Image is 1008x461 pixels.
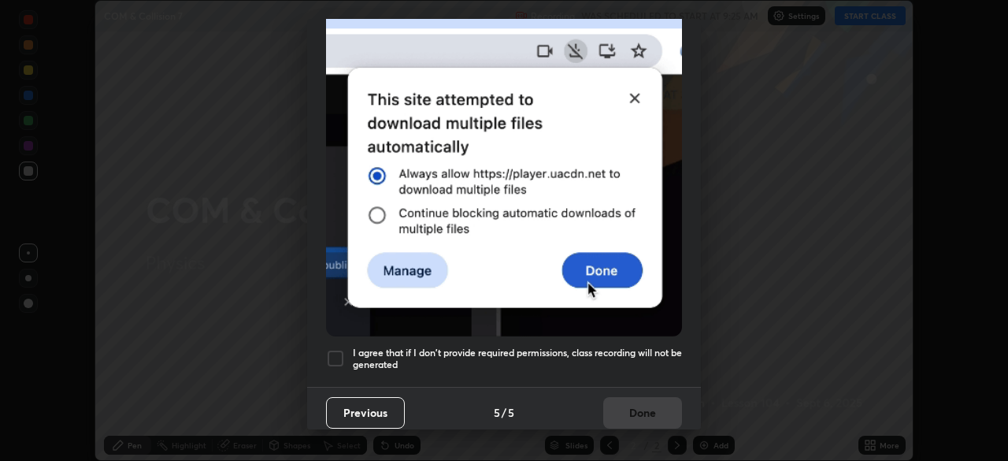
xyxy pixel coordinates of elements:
button: Previous [326,397,405,429]
h4: 5 [494,404,500,421]
h5: I agree that if I don't provide required permissions, class recording will not be generated [353,347,682,371]
h4: / [502,404,506,421]
h4: 5 [508,404,514,421]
